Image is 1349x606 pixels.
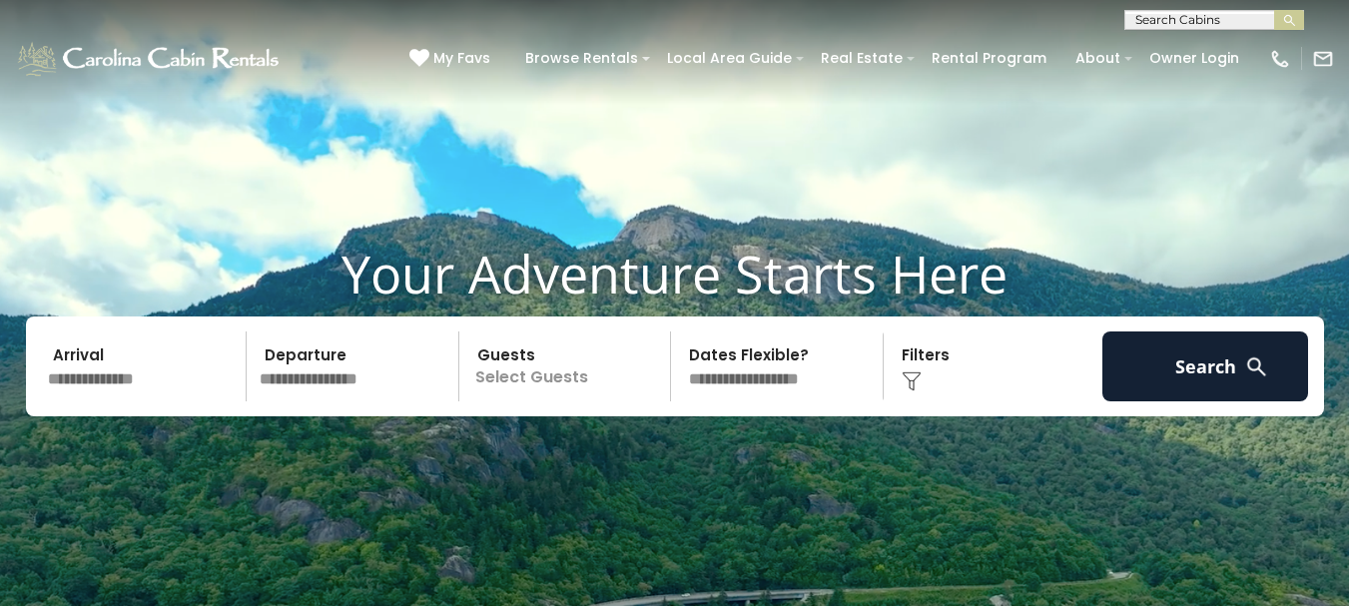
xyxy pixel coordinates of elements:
a: My Favs [409,48,495,70]
img: search-regular-white.png [1244,354,1269,379]
button: Search [1102,331,1309,401]
img: mail-regular-white.png [1312,48,1334,70]
span: My Favs [433,48,490,69]
a: Owner Login [1139,43,1249,74]
a: Rental Program [922,43,1056,74]
a: Local Area Guide [657,43,802,74]
a: Real Estate [811,43,913,74]
h1: Your Adventure Starts Here [15,243,1334,304]
p: Select Guests [465,331,671,401]
img: filter--v1.png [902,371,922,391]
a: Browse Rentals [515,43,648,74]
img: White-1-1-2.png [15,39,285,79]
a: About [1065,43,1130,74]
img: phone-regular-white.png [1269,48,1291,70]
